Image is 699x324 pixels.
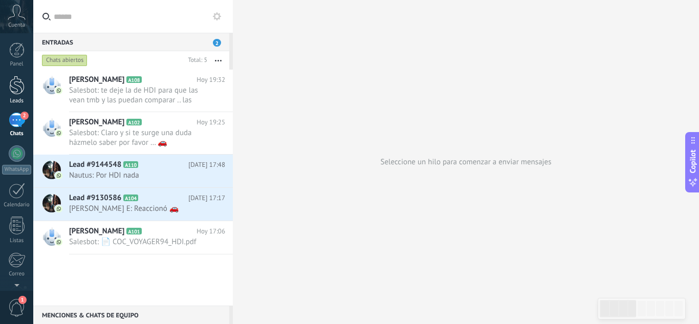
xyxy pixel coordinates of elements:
[2,131,32,137] div: Chats
[33,155,233,187] a: Lead #9144548 A110 [DATE] 17:48 Nautus: Por HDI nada
[69,193,121,203] span: Lead #9130586
[126,76,141,83] span: A108
[196,75,225,85] span: Hoy 19:32
[123,161,138,168] span: A110
[207,51,229,70] button: Más
[33,112,233,154] a: [PERSON_NAME] A102 Hoy 19:25 Salesbot: Claro y si te surge una duda házmelo saber por favor … 🚗
[2,271,32,277] div: Correo
[55,172,62,179] img: com.amocrm.amocrmwa.svg
[2,237,32,244] div: Listas
[69,75,124,85] span: [PERSON_NAME]
[42,54,88,67] div: Chats abiertos
[69,226,124,236] span: [PERSON_NAME]
[196,117,225,127] span: Hoy 19:25
[2,98,32,104] div: Leads
[18,296,27,304] span: 1
[8,22,25,29] span: Cuenta
[20,112,29,120] span: 2
[196,226,225,236] span: Hoy 17:06
[69,85,206,105] span: Salesbot: te deje la de HDI para que las vean tmb y las puedan comparar .. las demás aseguradoras...
[55,239,62,246] img: com.amocrm.amocrmwa.svg
[69,160,121,170] span: Lead #9144548
[69,170,206,180] span: Nautus: Por HDI nada
[33,33,229,51] div: Entradas
[33,221,233,254] a: [PERSON_NAME] A101 Hoy 17:06 Salesbot: 📄 COC_VOYAGER94_HDI.pdf
[188,160,225,170] span: [DATE] 17:48
[33,306,229,324] div: Menciones & Chats de equipo
[69,237,206,247] span: Salesbot: 📄 COC_VOYAGER94_HDI.pdf
[55,87,62,94] img: com.amocrm.amocrmwa.svg
[126,228,141,234] span: A101
[2,165,31,175] div: WhatsApp
[55,205,62,212] img: com.amocrm.amocrmwa.svg
[123,195,138,201] span: A104
[184,55,207,66] div: Total: 5
[188,193,225,203] span: [DATE] 17:17
[2,202,32,208] div: Calendario
[69,117,124,127] span: [PERSON_NAME]
[55,129,62,137] img: com.amocrm.amocrmwa.svg
[126,119,141,125] span: A102
[213,39,221,47] span: 2
[688,149,698,173] span: Copilot
[69,128,206,147] span: Salesbot: Claro y si te surge una duda házmelo saber por favor … 🚗
[33,188,233,221] a: Lead #9130586 A104 [DATE] 17:17 [PERSON_NAME] E: Reaccionó 🚗
[33,70,233,112] a: [PERSON_NAME] A108 Hoy 19:32 Salesbot: te deje la de HDI para que las vean tmb y las puedan compa...
[2,61,32,68] div: Panel
[69,204,206,213] span: [PERSON_NAME] E: Reaccionó 🚗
